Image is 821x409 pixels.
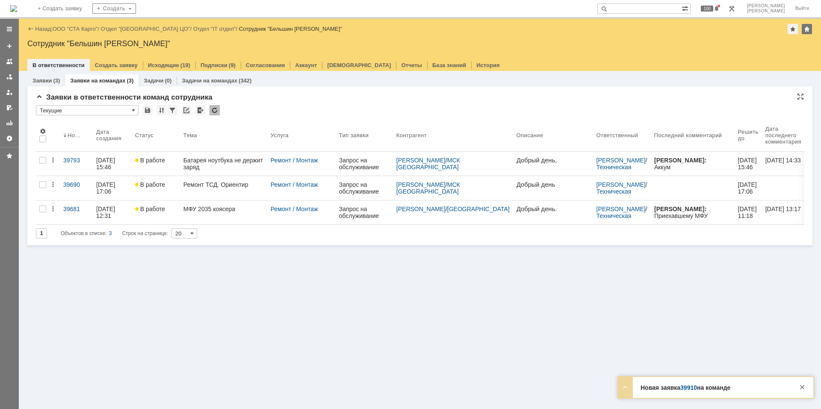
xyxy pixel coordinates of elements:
[476,62,499,68] a: История
[157,105,167,115] div: Сортировка...
[50,206,56,212] div: Действия
[60,119,93,152] th: Номер
[32,77,52,84] a: Заявки
[183,206,264,212] div: МФУ 2035 коясера
[39,179,46,186] span: .ru
[327,62,391,68] a: [DEMOGRAPHIC_DATA]
[167,105,177,115] div: Фильтрация...
[3,70,16,84] a: Заявки в моей ответственности
[165,77,171,84] div: (0)
[597,212,633,226] a: Техническая поддержка
[96,181,117,195] div: [DATE] 17:06
[735,152,762,176] a: [DATE] 15:46
[183,132,198,138] div: Тема
[339,181,390,195] div: Запрос на обслуживание
[738,181,759,195] span: [DATE] 17:06
[396,157,446,164] a: [PERSON_NAME]
[597,181,647,195] div: /
[762,152,812,176] a: [DATE] 14:33
[96,129,121,141] div: Дата создания
[641,384,730,391] strong: Новая заявка на команде
[92,3,136,14] div: Создать
[10,5,17,12] a: Перейти на домашнюю страницу
[680,384,697,391] a: 39910
[271,206,318,212] a: Ремонт / Монтаж
[96,157,117,171] div: [DATE] 15:46
[747,9,785,14] span: [PERSON_NAME]
[765,157,801,164] div: [DATE] 14:33
[339,157,390,171] div: Запрос на обслуживание
[797,382,807,392] div: Закрыть
[144,77,163,84] a: Задачи
[336,119,393,152] th: Тип заявки
[10,5,17,12] img: logo
[336,176,393,200] a: Запрос на обслуживание
[396,206,446,212] a: [PERSON_NAME]
[396,157,462,171] a: МСК [GEOGRAPHIC_DATA]
[183,157,264,171] div: Батарея ноутбука не держит заряд
[3,48,12,55] span: SN
[396,181,510,195] div: /
[36,93,213,101] span: Заявки в ответственности команд сотрудника
[593,119,651,152] th: Ответственный
[396,157,510,171] div: /
[597,164,633,177] a: Техническая поддержка
[52,206,53,213] span: .
[32,62,85,68] a: В ответственности
[132,152,180,176] a: В работе
[339,132,370,138] div: Тип заявки
[3,55,16,68] a: Заявки на командах
[53,26,101,32] div: /
[396,181,462,195] a: МСК [GEOGRAPHIC_DATA]
[271,132,289,138] div: Услуга
[726,3,737,14] a: Перейти в интерфейс администратора
[339,206,390,219] div: Запрос на обслуживание
[53,77,60,84] div: (3)
[182,77,237,84] a: Задачи на командах
[597,157,646,164] a: [PERSON_NAME]
[295,62,317,68] a: Аккаунт
[597,181,646,188] a: [PERSON_NAME]
[135,157,165,164] span: В работе
[3,39,16,53] a: Создать заявку
[135,181,165,188] span: В работе
[738,206,759,219] span: [DATE] 11:18
[654,132,722,138] div: Последний комментарий
[765,126,801,145] div: Дата последнего комментария
[193,26,236,32] a: Отдел "IT отдел"
[50,157,56,164] div: Действия
[101,26,190,32] a: Отдел "[GEOGRAPHIC_DATA] ЦО"
[70,77,125,84] a: Заявки на командах
[393,119,513,152] th: Контрагент
[239,26,342,32] div: Сотрудник "Бельшин [PERSON_NAME]"
[183,181,264,188] div: Ремонт ТСД. Ориентир
[597,132,638,138] div: Ответственный
[180,119,267,152] th: Тема
[135,206,165,212] span: В работе
[229,62,236,68] div: (9)
[239,77,251,84] div: (342)
[60,176,93,200] a: 39690
[432,62,466,68] a: База знаний
[181,105,192,115] div: Скопировать ссылку на список
[93,200,132,224] a: [DATE] 12:31
[193,26,239,32] div: /
[3,116,16,130] a: Отчеты
[93,176,132,200] a: [DATE] 17:06
[27,39,812,48] div: Сотрудник "Бельшин [PERSON_NAME]"
[93,119,132,152] th: Дата создания
[63,181,89,188] div: 39690
[762,119,812,152] th: Дата последнего комментария
[701,6,713,12] span: 100
[517,132,544,138] div: Описание
[401,62,422,68] a: Отчеты
[738,157,759,171] span: [DATE] 15:46
[51,25,52,32] div: |
[60,152,93,176] a: 39793
[267,119,336,152] th: Услуга
[3,132,16,145] a: Настройки
[53,26,98,32] a: ООО "СТА Карго"
[180,200,267,224] a: МФУ 2035 коясера
[68,132,83,138] div: Номер
[148,62,179,68] a: Исходящие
